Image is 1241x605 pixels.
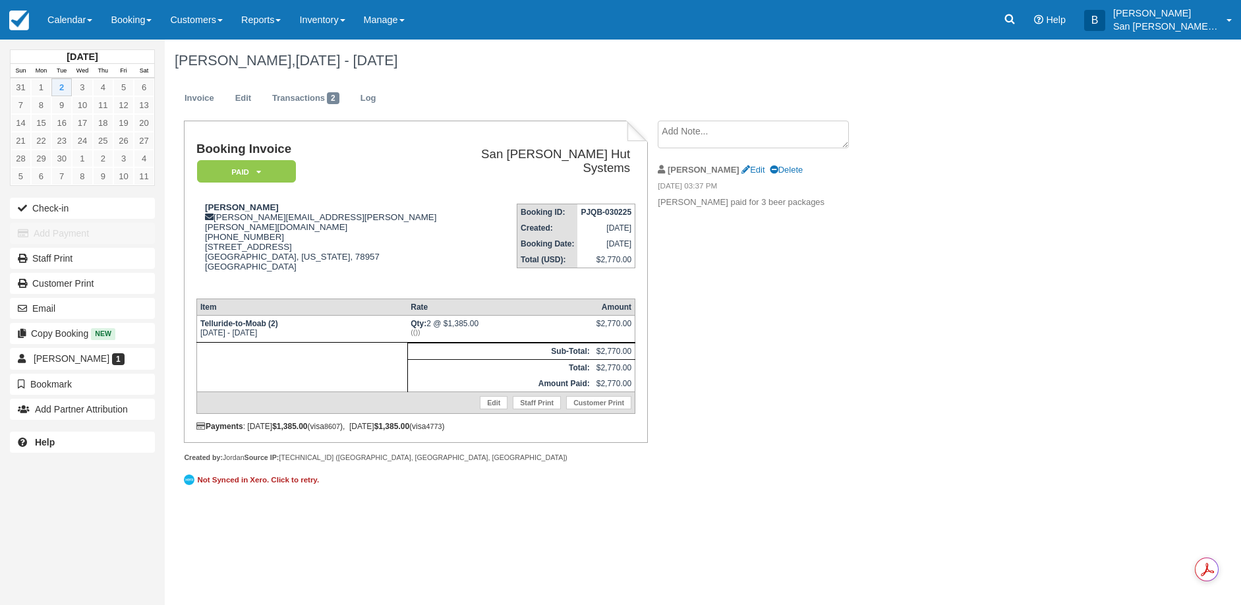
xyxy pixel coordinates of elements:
[1084,10,1105,31] div: B
[113,132,134,150] a: 26
[411,328,589,336] em: (())
[31,167,51,185] a: 6
[577,236,635,252] td: [DATE]
[245,453,279,461] strong: Source IP:
[196,422,635,431] div: : [DATE] (visa ), [DATE] (visa )
[10,248,155,269] a: Staff Print
[184,453,647,463] div: Jordan [TECHNICAL_ID] ([GEOGRAPHIC_DATA], [GEOGRAPHIC_DATA], [GEOGRAPHIC_DATA])
[1046,14,1066,25] span: Help
[72,78,92,96] a: 3
[31,114,51,132] a: 15
[72,96,92,114] a: 10
[196,315,407,342] td: [DATE] - [DATE]
[34,353,109,364] span: [PERSON_NAME]
[72,64,92,78] th: Wed
[11,78,31,96] a: 31
[480,396,507,409] a: Edit
[93,167,113,185] a: 9
[10,198,155,219] button: Check-in
[35,437,55,447] b: Help
[668,165,739,175] strong: [PERSON_NAME]
[577,220,635,236] td: [DATE]
[10,298,155,319] button: Email
[593,359,635,376] td: $2,770.00
[196,299,407,315] th: Item
[374,422,409,431] strong: $1,385.00
[10,273,155,294] a: Customer Print
[593,299,635,315] th: Amount
[593,343,635,359] td: $2,770.00
[10,374,155,395] button: Bookmark
[31,132,51,150] a: 22
[200,319,278,328] strong: Telluride-to-Moab (2)
[134,78,154,96] a: 6
[741,165,765,175] a: Edit
[1034,15,1043,24] i: Help
[10,223,155,244] button: Add Payment
[1113,20,1219,33] p: San [PERSON_NAME] Hut Systems
[513,396,561,409] a: Staff Print
[581,208,631,217] strong: PJQB-030225
[411,319,426,328] strong: Qty
[51,96,72,114] a: 9
[93,78,113,96] a: 4
[10,432,155,453] a: Help
[517,236,578,252] th: Booking Date:
[327,92,339,104] span: 2
[407,376,592,392] th: Amount Paid:
[407,359,592,376] th: Total:
[577,252,635,268] td: $2,770.00
[134,150,154,167] a: 4
[51,78,72,96] a: 2
[51,167,72,185] a: 7
[9,11,29,30] img: checkfront-main-nav-mini-logo.png
[93,150,113,167] a: 2
[72,132,92,150] a: 24
[324,422,340,430] small: 8607
[196,159,291,184] a: Paid
[658,181,880,195] em: [DATE] 03:37 PM
[31,150,51,167] a: 29
[593,376,635,392] td: $2,770.00
[11,64,31,78] th: Sun
[351,86,386,111] a: Log
[11,96,31,114] a: 7
[113,114,134,132] a: 19
[658,196,880,209] p: [PERSON_NAME] paid for 3 beer packages
[196,422,243,431] strong: Payments
[596,319,631,339] div: $2,770.00
[93,114,113,132] a: 18
[51,150,72,167] a: 30
[134,132,154,150] a: 27
[113,150,134,167] a: 3
[11,167,31,185] a: 5
[407,343,592,359] th: Sub-Total:
[426,422,442,430] small: 4773
[31,64,51,78] th: Mon
[113,167,134,185] a: 10
[1113,7,1219,20] p: [PERSON_NAME]
[262,86,349,111] a: Transactions2
[134,114,154,132] a: 20
[770,165,803,175] a: Delete
[10,348,155,369] a: [PERSON_NAME] 1
[31,96,51,114] a: 8
[51,114,72,132] a: 16
[93,132,113,150] a: 25
[566,396,631,409] a: Customer Print
[197,160,296,183] em: Paid
[196,202,465,288] div: [PERSON_NAME][EMAIL_ADDRESS][PERSON_NAME][PERSON_NAME][DOMAIN_NAME] [PHONE_NUMBER] [STREET_ADDRES...
[272,422,307,431] strong: $1,385.00
[72,167,92,185] a: 8
[113,78,134,96] a: 5
[295,52,397,69] span: [DATE] - [DATE]
[134,167,154,185] a: 11
[196,142,465,156] h1: Booking Invoice
[134,96,154,114] a: 13
[93,96,113,114] a: 11
[134,64,154,78] th: Sat
[67,51,98,62] strong: [DATE]
[112,353,125,365] span: 1
[11,114,31,132] a: 14
[184,453,223,461] strong: Created by:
